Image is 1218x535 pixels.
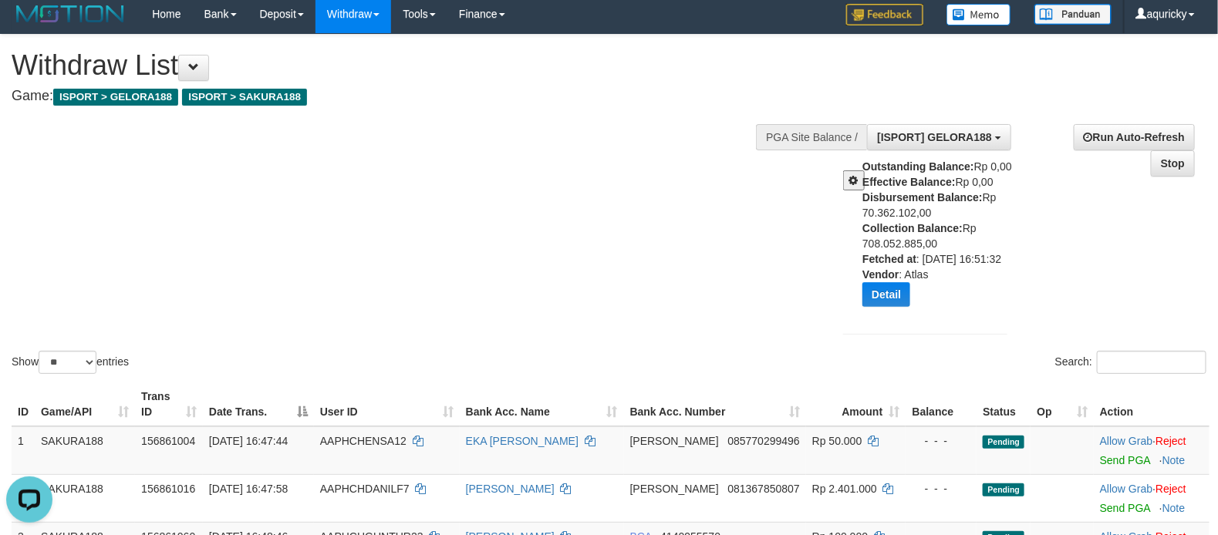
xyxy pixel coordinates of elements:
[912,481,970,496] div: - - -
[12,351,129,374] label: Show entries
[1074,124,1195,150] a: Run Auto-Refresh
[466,483,555,495] a: [PERSON_NAME]
[135,382,203,426] th: Trans ID: activate to sort column ascending
[862,176,956,188] b: Effective Balance:
[1055,351,1206,374] label: Search:
[912,433,970,449] div: - - -
[1034,4,1112,25] img: panduan.png
[862,253,916,265] b: Fetched at
[1100,454,1150,466] a: Send PGA
[35,474,135,522] td: SAKURA188
[1097,351,1206,374] input: Search:
[862,160,974,173] b: Outstanding Balance:
[53,89,178,106] span: ISPORT > GELORA188
[182,89,307,106] span: ISPORT > SAKURA188
[1100,435,1152,447] a: Allow Grab
[812,483,877,495] span: Rp 2.401.000
[1094,382,1210,426] th: Action
[12,382,35,426] th: ID
[727,483,799,495] span: Copy 081367850807 to clipboard
[983,483,1024,496] span: Pending
[1162,502,1186,514] a: Note
[1100,483,1156,495] span: ·
[460,382,624,426] th: Bank Acc. Name: activate to sort column ascending
[862,191,983,204] b: Disbursement Balance:
[12,89,797,104] h4: Game:
[1094,474,1210,522] td: ·
[1031,382,1094,426] th: Op: activate to sort column ascending
[209,435,288,447] span: [DATE] 16:47:44
[727,435,799,447] span: Copy 085770299496 to clipboard
[977,382,1031,426] th: Status
[1100,435,1156,447] span: ·
[12,426,35,475] td: 1
[320,483,410,495] span: AAPHCHDANILF7
[35,426,135,475] td: SAKURA188
[624,382,806,426] th: Bank Acc. Number: activate to sort column ascending
[630,435,719,447] span: [PERSON_NAME]
[806,382,906,426] th: Amount: activate to sort column ascending
[12,2,129,25] img: MOTION_logo.png
[141,483,195,495] span: 156861016
[862,222,963,234] b: Collection Balance:
[203,382,314,426] th: Date Trans.: activate to sort column descending
[630,483,719,495] span: [PERSON_NAME]
[1156,435,1186,447] a: Reject
[1151,150,1195,177] a: Stop
[862,282,910,307] button: Detail
[6,6,52,52] button: Open LiveChat chat widget
[141,435,195,447] span: 156861004
[867,124,1011,150] button: [ISPORT] GELORA188
[209,483,288,495] span: [DATE] 16:47:58
[35,382,135,426] th: Game/API: activate to sort column ascending
[862,268,899,281] b: Vendor
[946,4,1011,25] img: Button%20Memo.svg
[12,50,797,81] h1: Withdraw List
[906,382,977,426] th: Balance
[1100,502,1150,514] a: Send PGA
[1100,483,1152,495] a: Allow Grab
[1094,426,1210,475] td: ·
[846,4,923,25] img: Feedback.jpg
[756,124,867,150] div: PGA Site Balance /
[877,131,992,143] span: [ISPORT] GELORA188
[983,436,1024,449] span: Pending
[862,159,1019,318] div: Rp 0,00 Rp 0,00 Rp 70.362.102,00 Rp 708.052.885,00 : [DATE] 16:51:32 : Atlas
[39,351,96,374] select: Showentries
[320,435,407,447] span: AAPHCHENSA12
[1156,483,1186,495] a: Reject
[1162,454,1186,466] a: Note
[314,382,460,426] th: User ID: activate to sort column ascending
[466,435,579,447] a: EKA [PERSON_NAME]
[812,435,862,447] span: Rp 50.000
